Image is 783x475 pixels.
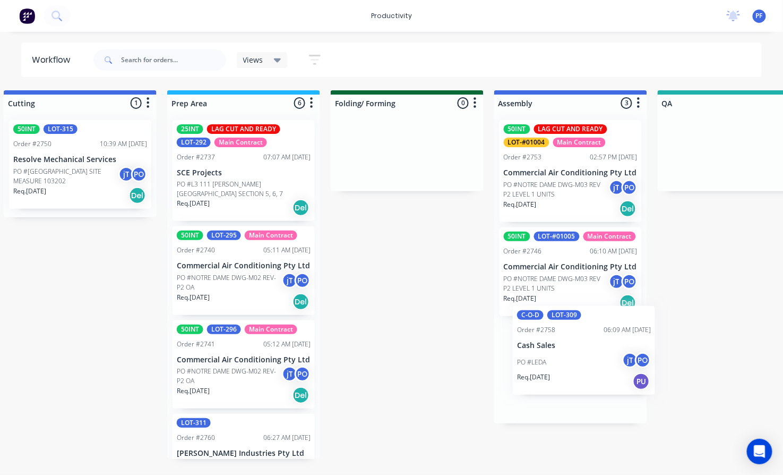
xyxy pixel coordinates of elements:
input: Search for orders... [121,49,226,71]
div: Open Intercom Messenger [747,439,772,464]
img: Factory [19,8,35,24]
span: Views [243,54,263,65]
div: Workflow [32,54,75,66]
span: PF [756,11,763,21]
div: productivity [366,8,417,24]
